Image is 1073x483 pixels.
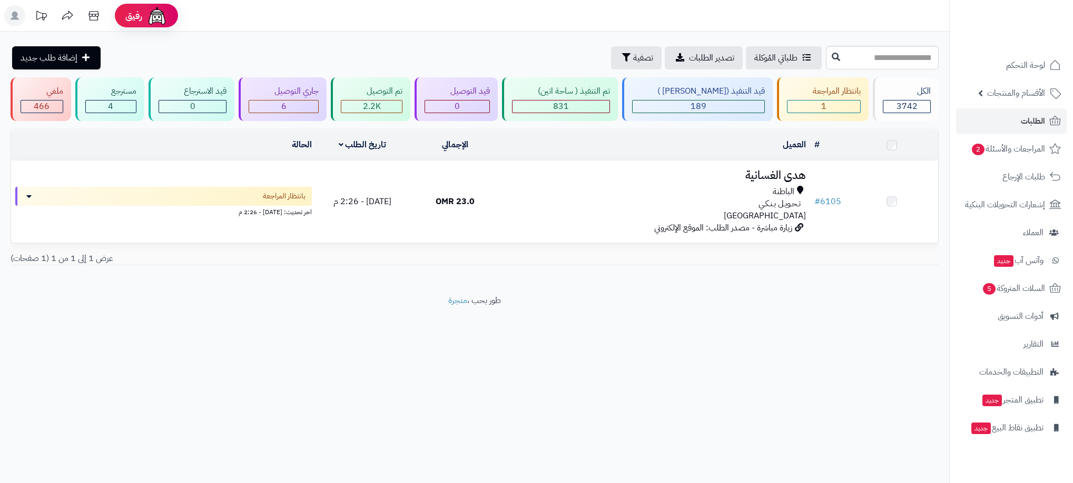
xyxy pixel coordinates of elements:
[773,186,794,198] span: الباطنة
[654,222,792,234] span: زيارة مباشرة - مصدر الطلب: الموقع الإلكتروني
[814,195,820,208] span: #
[897,100,918,113] span: 3742
[783,138,806,151] a: العميل
[500,77,620,121] a: تم التنفيذ ( ساحة اتين) 831
[775,77,871,121] a: بانتظار المراجعة 1
[425,100,489,113] div: 0
[982,395,1002,406] span: جديد
[759,198,801,210] span: تـحـويـل بـنـكـي
[333,195,391,208] span: [DATE] - 2:26 م
[632,85,765,97] div: قيد التنفيذ ([PERSON_NAME] )
[85,85,136,97] div: مسترجع
[981,393,1044,407] span: تطبيق المتجر
[956,387,1067,412] a: تطبيق المتجرجديد
[665,46,743,69] a: تصدير الطلبات
[971,422,991,434] span: جديد
[12,46,101,69] a: إضافة طلب جديد
[956,359,1067,385] a: التطبيقات والخدمات
[3,253,475,265] div: عرض 1 إلى 1 من 1 (1 صفحات)
[237,77,329,121] a: جاري التوصيل 6
[787,100,860,113] div: 1
[956,331,1067,357] a: التقارير
[442,138,468,151] a: الإجمالي
[363,100,381,113] span: 2.2K
[436,195,475,208] span: 23.0 OMR
[689,52,734,64] span: تصدير الطلبات
[993,253,1044,268] span: وآتس آب
[146,77,237,121] a: قيد الاسترجاع 0
[34,100,50,113] span: 466
[21,100,63,113] div: 466
[512,85,610,97] div: تم التنفيذ ( ساحة اتين)
[871,77,941,121] a: الكل3742
[620,77,775,121] a: قيد التنفيذ ([PERSON_NAME] ) 189
[956,220,1067,245] a: العملاء
[971,142,1045,156] span: المراجعات والأسئلة
[21,85,63,97] div: ملغي
[956,192,1067,217] a: إشعارات التحويلات البنكية
[956,164,1067,189] a: طلبات الإرجاع
[125,9,142,22] span: رفيق
[448,294,467,307] a: متجرة
[28,5,54,29] a: تحديثات المنصة
[787,85,861,97] div: بانتظار المراجعة
[1023,337,1044,351] span: التقارير
[970,420,1044,435] span: تطبيق نقاط البيع
[412,77,500,121] a: قيد التوصيل 0
[8,77,73,121] a: ملغي 466
[814,195,841,208] a: #6105
[883,85,931,97] div: الكل
[1023,225,1044,240] span: العملاء
[513,100,609,113] div: 831
[956,108,1067,134] a: الطلبات
[1006,58,1045,73] span: لوحة التحكم
[249,100,318,113] div: 6
[263,191,306,202] span: بانتظار المراجعة
[21,52,77,64] span: إضافة طلب جديد
[108,100,113,113] span: 4
[633,100,765,113] div: 189
[292,138,312,151] a: الحالة
[754,52,798,64] span: طلباتي المُوكلة
[956,415,1067,440] a: تطبيق نقاط البيعجديد
[633,52,653,64] span: تصفية
[983,283,996,295] span: 5
[159,100,227,113] div: 0
[814,138,820,151] a: #
[146,5,168,26] img: ai-face.png
[73,77,146,121] a: مسترجع 4
[86,100,136,113] div: 4
[691,100,706,113] span: 189
[994,255,1013,267] span: جديد
[956,248,1067,273] a: وآتس آبجديد
[611,46,662,69] button: تصفية
[281,100,287,113] span: 6
[425,85,490,97] div: قيد التوصيل
[956,53,1067,78] a: لوحة التحكم
[982,281,1045,296] span: السلات المتروكة
[956,136,1067,162] a: المراجعات والأسئلة2
[341,85,402,97] div: تم التوصيل
[329,77,412,121] a: تم التوصيل 2.2K
[553,100,569,113] span: 831
[159,85,227,97] div: قيد الاسترجاع
[1001,28,1063,51] img: logo-2.png
[956,304,1067,329] a: أدوات التسويق
[821,100,826,113] span: 1
[455,100,460,113] span: 0
[956,276,1067,301] a: السلات المتروكة5
[979,365,1044,379] span: التطبيقات والخدمات
[190,100,195,113] span: 0
[1002,169,1045,184] span: طلبات الإرجاع
[249,85,319,97] div: جاري التوصيل
[341,100,402,113] div: 2245
[998,309,1044,324] span: أدوات التسويق
[1021,114,1045,128] span: الطلبات
[972,144,985,155] span: 2
[506,169,806,182] h3: هدى الغسانية
[965,197,1045,212] span: إشعارات التحويلات البنكية
[746,46,822,69] a: طلباتي المُوكلة
[339,138,387,151] a: تاريخ الطلب
[15,206,312,217] div: اخر تحديث: [DATE] - 2:26 م
[724,209,806,222] span: [GEOGRAPHIC_DATA]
